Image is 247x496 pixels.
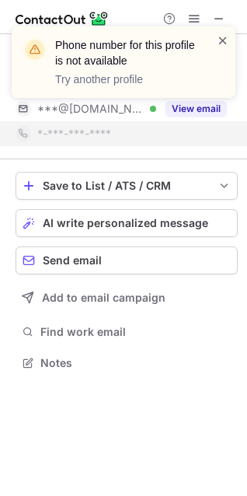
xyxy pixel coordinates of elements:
[55,37,198,68] header: Phone number for this profile is not available
[43,217,208,229] span: AI write personalized message
[43,254,102,267] span: Send email
[16,352,238,374] button: Notes
[16,246,238,274] button: Send email
[16,284,238,312] button: Add to email campaign
[16,209,238,237] button: AI write personalized message
[16,9,109,28] img: ContactOut v5.3.10
[16,172,238,200] button: save-profile-one-click
[55,72,198,87] p: Try another profile
[40,356,231,370] span: Notes
[40,325,231,339] span: Find work email
[42,292,165,304] span: Add to email campaign
[23,37,47,62] img: warning
[16,321,238,343] button: Find work email
[43,180,210,192] div: Save to List / ATS / CRM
